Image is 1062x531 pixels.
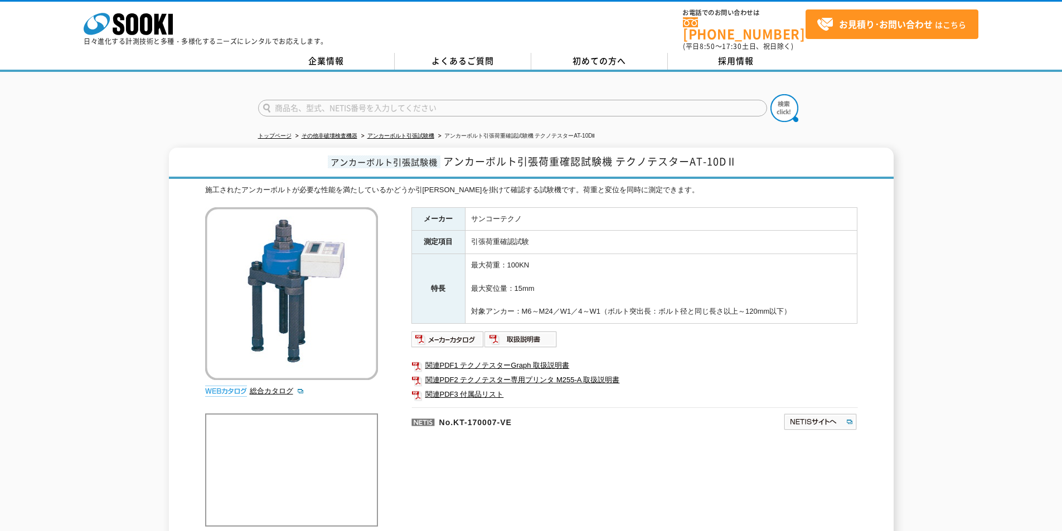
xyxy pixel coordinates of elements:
[436,130,595,142] li: アンカーボルト引張荷重確認試験機 テクノテスターAT-10DⅡ
[411,231,465,254] th: 測定項目
[258,133,292,139] a: トップページ
[258,53,395,70] a: 企業情報
[783,413,857,431] img: NETISサイトへ
[205,184,857,196] div: 施工されたアンカーボルトが必要な性能を満たしているかどうか引[PERSON_NAME]を掛けて確認する試験機です。荷重と変位を同時に測定できます。
[367,133,434,139] a: アンカーボルト引張試験機
[411,407,676,434] p: No.KT-170007-VE
[205,207,378,380] img: アンカーボルト引張荷重確認試験機 テクノテスターAT-10DⅡ
[531,53,668,70] a: 初めての方へ
[465,254,857,324] td: 最大荷重：100KN 最大変位量：15mm 対象アンカー：M6～M24／W1／4～W1（ボルト突出長：ボルト径と同じ長さ以上～120mm以下）
[722,41,742,51] span: 17:30
[443,154,737,169] span: アンカーボルト引張荷重確認試験機 テクノテスターAT-10DⅡ
[683,9,806,16] span: お電話でのお問い合わせは
[411,330,484,348] img: メーカーカタログ
[770,94,798,122] img: btn_search.png
[465,231,857,254] td: 引張荷重確認試験
[817,16,966,33] span: はこちら
[683,17,806,40] a: [PHONE_NUMBER]
[302,133,357,139] a: その他非破壊検査機器
[465,207,857,231] td: サンコーテクノ
[484,338,557,346] a: 取扱説明書
[411,254,465,324] th: 特長
[484,330,557,348] img: 取扱説明書
[683,41,793,51] span: (平日 ～ 土日、祝日除く)
[328,155,440,168] span: アンカーボルト引張試験機
[839,17,933,31] strong: お見積り･お問い合わせ
[84,38,328,45] p: 日々進化する計測技術と多種・多様化するニーズにレンタルでお応えします。
[205,386,247,397] img: webカタログ
[411,387,857,402] a: 関連PDF3 付属品リスト
[411,207,465,231] th: メーカー
[395,53,531,70] a: よくあるご質問
[806,9,978,39] a: お見積り･お問い合わせはこちら
[700,41,715,51] span: 8:50
[411,373,857,387] a: 関連PDF2 テクノテスター専用プリンタ M255-A 取扱説明書
[411,358,857,373] a: 関連PDF1 テクノテスターGraph 取扱説明書
[668,53,804,70] a: 採用情報
[250,387,304,395] a: 総合カタログ
[258,100,767,116] input: 商品名、型式、NETIS番号を入力してください
[573,55,626,67] span: 初めての方へ
[411,338,484,346] a: メーカーカタログ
